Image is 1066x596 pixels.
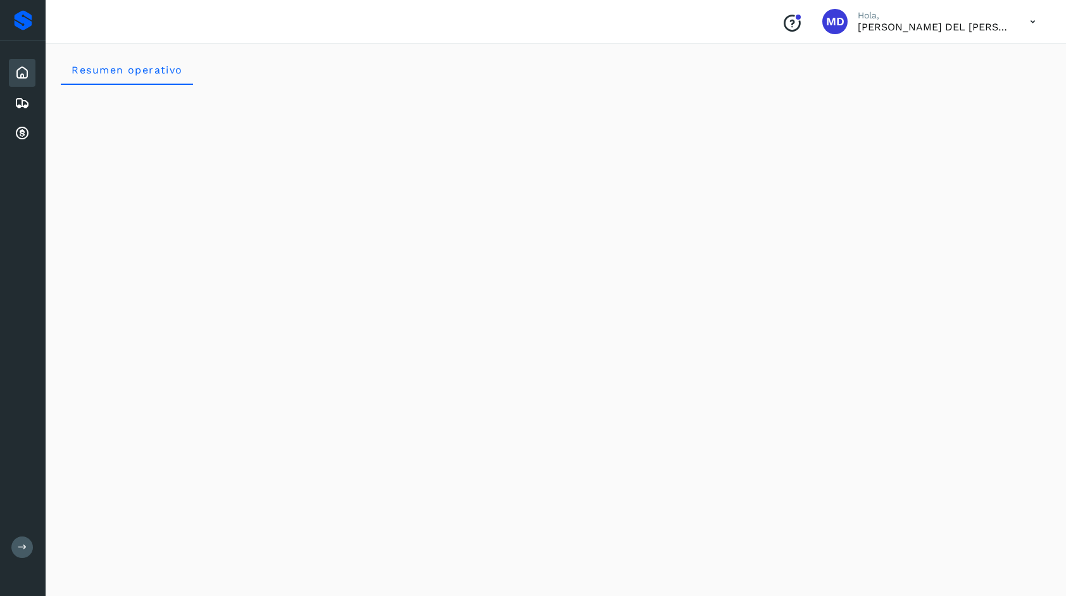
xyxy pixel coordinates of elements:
p: Hola, [858,10,1010,21]
span: Resumen operativo [71,64,183,76]
div: Embarques [9,89,35,117]
div: Inicio [9,59,35,87]
div: Cuentas por cobrar [9,120,35,148]
p: MARIA DEL CARMEN PALACIOS AYALA [858,21,1010,33]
